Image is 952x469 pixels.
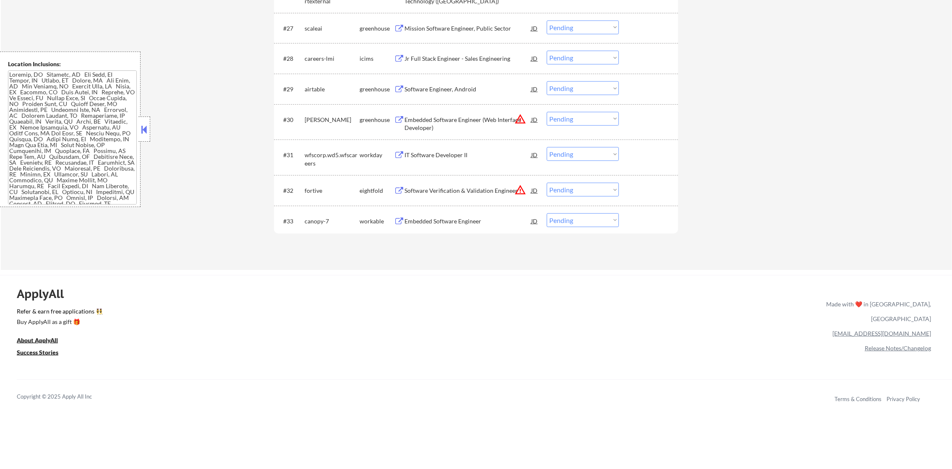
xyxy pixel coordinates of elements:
div: fortive [305,187,360,195]
div: Copyright © 2025 Apply All Inc [17,393,113,401]
div: JD [530,51,539,66]
div: JD [530,21,539,36]
a: Privacy Policy [887,396,920,402]
div: JD [530,147,539,162]
div: JD [530,183,539,198]
div: workday [360,151,394,159]
div: wfscorp.wd5.wfscareers [305,151,360,167]
div: JD [530,112,539,127]
div: #33 [283,217,298,225]
div: greenhouse [360,85,394,93]
div: JD [530,81,539,96]
a: Release Notes/Changelog [865,345,931,352]
div: Embedded Software Engineer [404,217,531,225]
div: IT Software Developer II [404,151,531,159]
div: ApplyAll [17,287,73,301]
div: Made with ❤️ in [GEOGRAPHIC_DATA], [GEOGRAPHIC_DATA] [823,297,931,326]
div: Jr Full Stack Engineer - Sales Engineering [404,54,531,63]
a: Refer & earn free applications 👯‍♀️ [17,308,651,317]
div: scaleai [305,24,360,33]
button: warning_amber [514,184,526,196]
a: Terms & Conditions [835,396,882,402]
button: warning_amber [514,113,526,125]
div: Mission Software Engineer, Public Sector [404,24,531,33]
u: About ApplyAll [17,337,58,344]
div: greenhouse [360,24,394,33]
div: icims [360,54,394,63]
div: [PERSON_NAME] [305,116,360,124]
div: greenhouse [360,116,394,124]
u: Success Stories [17,349,58,356]
a: Buy ApplyAll as a gift 🎁 [17,317,101,328]
div: Location Inclusions: [8,60,137,68]
a: [EMAIL_ADDRESS][DOMAIN_NAME] [832,330,931,337]
div: Software Verification & Validation Engineer [404,187,531,195]
div: #32 [283,187,298,195]
div: airtable [305,85,360,93]
div: eightfold [360,187,394,195]
div: #30 [283,116,298,124]
div: Embedded Software Engineer (Web Interface Developer) [404,116,531,132]
div: canopy-7 [305,217,360,225]
div: JD [530,213,539,228]
div: #27 [283,24,298,33]
a: Success Stories [17,348,70,358]
div: Software Engineer, Android [404,85,531,93]
div: workable [360,217,394,225]
div: #31 [283,151,298,159]
div: #28 [283,54,298,63]
div: Buy ApplyAll as a gift 🎁 [17,319,101,325]
div: careers-lmi [305,54,360,63]
div: #29 [283,85,298,93]
a: About ApplyAll [17,336,70,346]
